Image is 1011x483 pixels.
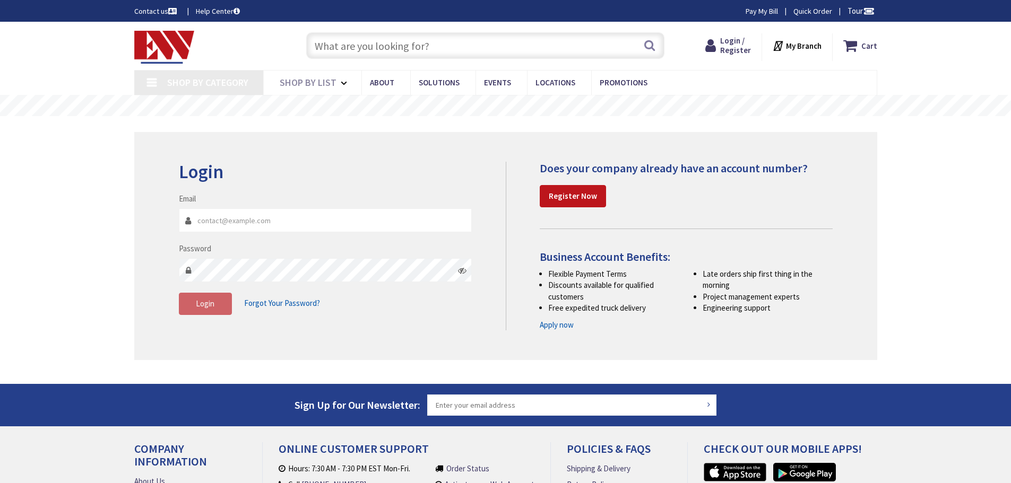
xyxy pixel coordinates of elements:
[458,266,466,275] i: Click here to show/hide password
[244,293,320,313] a: Forgot Your Password?
[179,193,196,204] label: Email
[179,162,472,182] h2: Login
[705,36,751,55] a: Login / Register
[549,191,597,201] strong: Register Now
[843,36,877,55] a: Cart
[703,302,833,313] li: Engineering support
[746,6,778,16] a: Pay My Bill
[540,250,833,263] h4: Business Account Benefits:
[196,298,214,309] span: Login
[772,36,822,55] div: My Branch
[134,6,179,16] a: Contact us
[306,32,664,59] input: What are you looking for?
[134,31,195,64] img: Electrical Wholesalers, Inc.
[244,298,320,308] span: Forgot Your Password?
[179,243,211,254] label: Password
[548,268,678,279] li: Flexible Payment Terms
[409,100,603,112] rs-layer: Free Same Day Pickup at 19 Locations
[848,6,875,16] span: Tour
[567,442,671,463] h4: Policies & FAQs
[446,463,489,474] a: Order Status
[427,394,717,416] input: Enter your email address
[179,293,232,315] button: Login
[703,291,833,302] li: Project management experts
[861,36,877,55] strong: Cart
[484,77,511,87] span: Events
[196,6,240,16] a: Help Center
[134,442,246,476] h4: Company Information
[419,77,460,87] span: Solutions
[793,6,832,16] a: Quick Order
[600,77,647,87] span: Promotions
[179,208,472,232] input: Email
[548,302,678,313] li: Free expedited truck delivery
[540,162,833,174] h4: Does your company already have an account number?
[167,76,248,89] span: Shop By Category
[279,463,426,474] li: Hours: 7:30 AM - 7:30 PM EST Mon-Fri.
[540,185,606,207] a: Register Now
[535,77,575,87] span: Locations
[540,319,574,330] a: Apply now
[720,36,751,55] span: Login / Register
[279,442,534,463] h4: Online Customer Support
[370,77,394,87] span: About
[703,268,833,291] li: Late orders ship first thing in the morning
[567,463,630,474] a: Shipping & Delivery
[786,41,822,51] strong: My Branch
[548,279,678,302] li: Discounts available for qualified customers
[704,442,885,463] h4: Check out Our Mobile Apps!
[295,398,420,411] span: Sign Up for Our Newsletter:
[280,76,336,89] span: Shop By List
